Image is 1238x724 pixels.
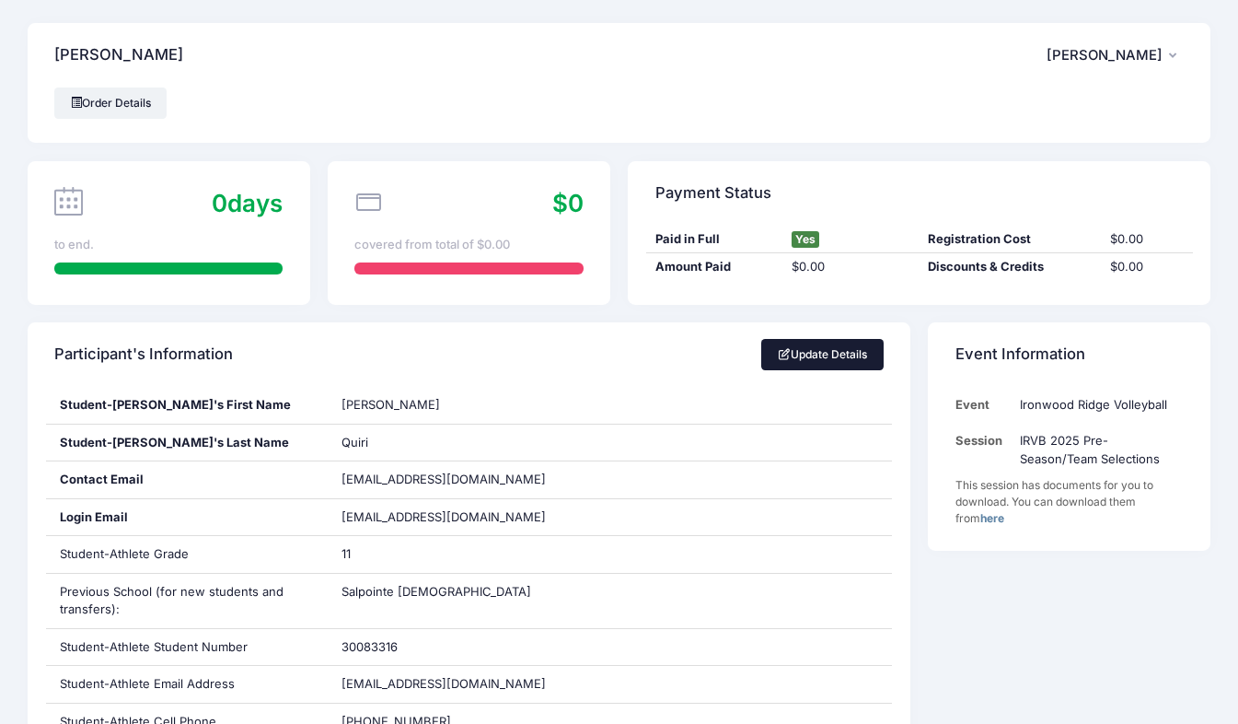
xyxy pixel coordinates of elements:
span: [PERSON_NAME] [341,397,440,412]
a: here [980,511,1004,525]
h4: Event Information [955,329,1085,381]
div: $0.00 [1102,258,1193,276]
span: 30083316 [341,639,398,654]
td: Session [955,423,1012,477]
td: Event [955,387,1012,423]
div: Paid in Full [646,230,782,249]
a: Update Details [761,339,884,370]
div: covered from total of $0.00 [354,236,583,254]
span: Yes [792,231,819,248]
div: $0.00 [1102,230,1193,249]
span: $0 [552,189,584,217]
span: [EMAIL_ADDRESS][DOMAIN_NAME] [341,508,572,527]
div: days [212,185,283,221]
div: Amount Paid [646,258,782,276]
h4: [PERSON_NAME] [54,29,183,82]
div: to end. [54,236,283,254]
div: $0.00 [782,258,919,276]
div: Student-[PERSON_NAME]'s Last Name [46,425,329,461]
span: [EMAIL_ADDRESS][DOMAIN_NAME] [341,472,546,486]
div: Student-Athlete Email Address [46,666,329,703]
div: Student-Athlete Grade [46,536,329,573]
button: [PERSON_NAME] [1047,34,1184,76]
div: Login Email [46,499,329,536]
td: Ironwood Ridge Volleyball [1011,387,1183,423]
div: Contact Email [46,461,329,498]
h4: Payment Status [655,167,771,219]
div: Student-[PERSON_NAME]'s First Name [46,387,329,424]
span: Quiri [341,435,368,450]
div: Student-Athlete Student Number [46,629,329,666]
div: This session has documents for you to download. You can download them from [955,477,1184,527]
span: 11 [341,546,351,561]
span: [EMAIL_ADDRESS][DOMAIN_NAME] [341,676,546,691]
span: 0 [212,189,227,217]
a: Order Details [54,88,167,119]
div: Previous School (for new students and transfers): [46,574,329,628]
td: IRVB 2025 Pre-Season/Team Selections [1011,423,1183,477]
div: Discounts & Credits [920,258,1102,276]
div: Registration Cost [920,230,1102,249]
h4: Participant's Information [54,329,233,381]
span: Salpointe [DEMOGRAPHIC_DATA] [341,584,531,599]
span: [PERSON_NAME] [1047,47,1163,64]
